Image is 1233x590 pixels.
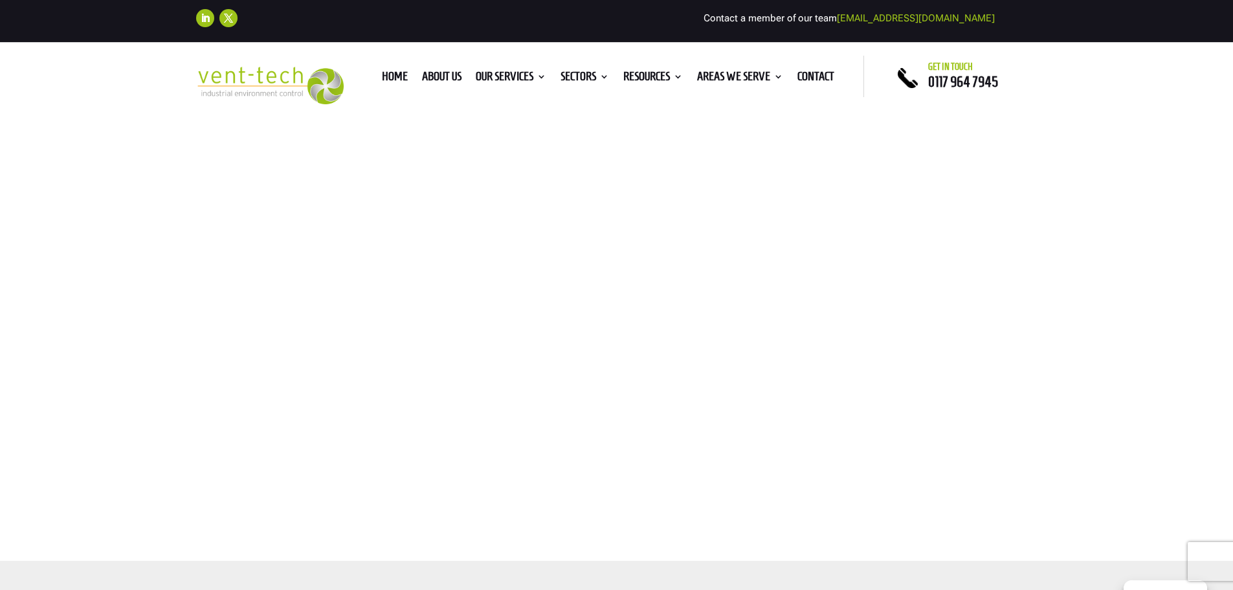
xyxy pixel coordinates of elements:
[422,72,461,86] a: About us
[196,67,344,105] img: 2023-09-27T08_35_16.549ZVENT-TECH---Clear-background
[219,9,238,27] a: Follow on X
[704,12,995,24] span: Contact a member of our team
[797,72,834,86] a: Contact
[476,72,546,86] a: Our Services
[623,72,683,86] a: Resources
[837,12,995,24] a: [EMAIL_ADDRESS][DOMAIN_NAME]
[561,72,609,86] a: Sectors
[928,62,973,72] span: Get in touch
[196,9,214,27] a: Follow on LinkedIn
[697,72,783,86] a: Areas We Serve
[382,72,408,86] a: Home
[928,74,998,89] a: 0117 964 7945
